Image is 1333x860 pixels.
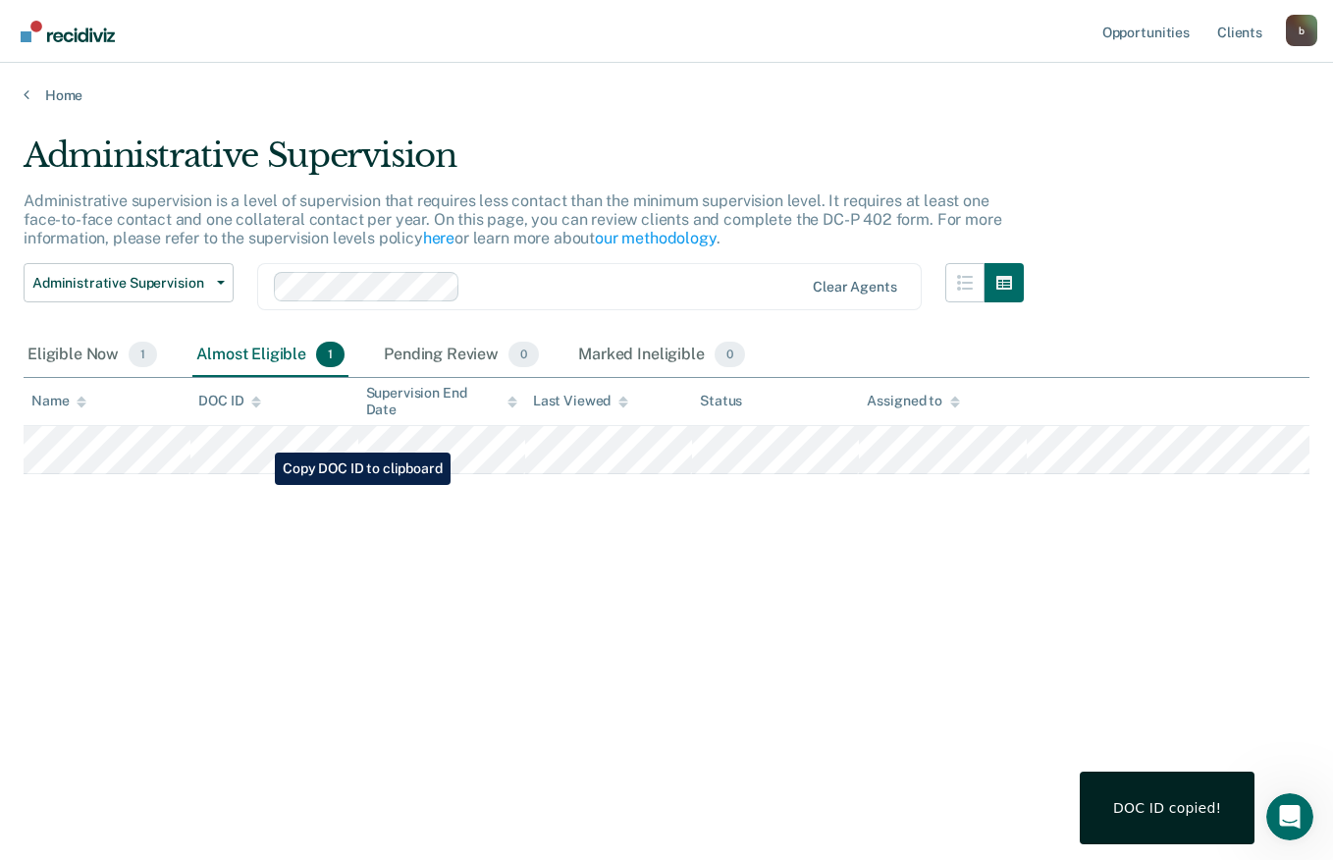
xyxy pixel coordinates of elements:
[1113,799,1221,817] div: DOC ID copied!
[366,385,517,418] div: Supervision End Date
[700,393,742,409] div: Status
[867,393,959,409] div: Assigned to
[423,229,454,247] a: here
[24,86,1309,104] a: Home
[574,334,749,377] div: Marked Ineligible0
[24,135,1024,191] div: Administrative Supervision
[198,393,261,409] div: DOC ID
[24,191,1001,247] p: Administrative supervision is a level of supervision that requires less contact than the minimum ...
[24,334,161,377] div: Eligible Now1
[380,334,543,377] div: Pending Review0
[508,342,539,367] span: 0
[32,275,209,292] span: Administrative Supervision
[813,279,896,296] div: Clear agents
[24,263,234,302] button: Administrative Supervision
[21,21,115,42] img: Recidiviz
[192,334,348,377] div: Almost Eligible1
[1266,793,1313,840] iframe: Intercom live chat
[1286,15,1317,46] button: Profile dropdown button
[533,393,628,409] div: Last Viewed
[1286,15,1317,46] div: b
[595,229,717,247] a: our methodology
[715,342,745,367] span: 0
[316,342,345,367] span: 1
[129,342,157,367] span: 1
[31,393,86,409] div: Name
